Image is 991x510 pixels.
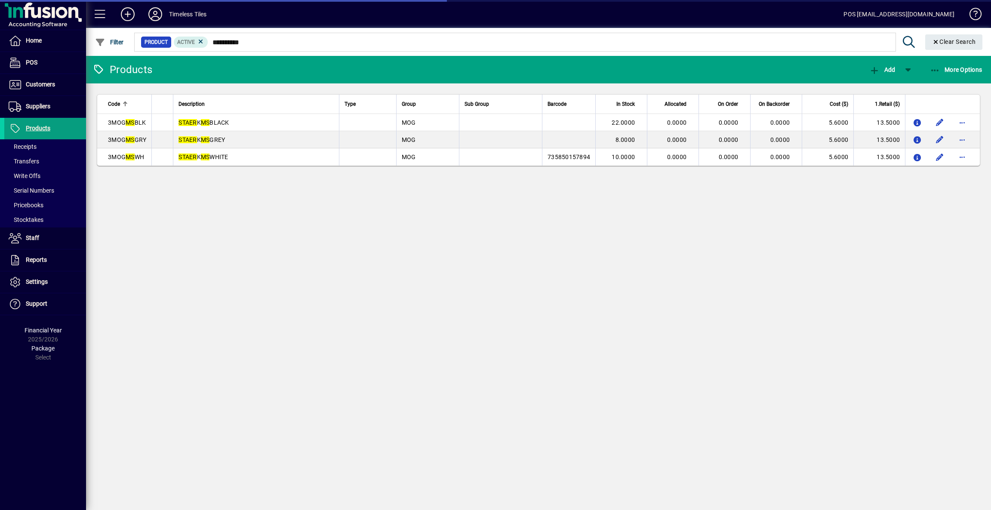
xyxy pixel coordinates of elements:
a: Serial Numbers [4,183,86,198]
a: Reports [4,249,86,271]
a: Stocktakes [4,212,86,227]
em: MS [201,154,210,160]
td: 13.5000 [853,114,905,131]
span: On Order [718,99,738,109]
span: Serial Numbers [9,187,54,194]
span: 0.0000 [667,154,687,160]
span: Receipts [9,143,37,150]
span: 0.0000 [770,119,790,126]
span: Staff [26,234,39,241]
span: Settings [26,278,48,285]
a: Transfers [4,154,86,169]
a: Write Offs [4,169,86,183]
div: Products [92,63,152,77]
span: MOG [402,154,416,160]
span: Sub Group [465,99,489,109]
div: In Stock [601,99,643,109]
div: Allocated [652,99,694,109]
a: Customers [4,74,86,95]
a: Support [4,293,86,315]
a: POS [4,52,86,74]
span: Barcode [548,99,566,109]
span: Home [26,37,42,44]
span: Customers [26,81,55,88]
div: On Order [704,99,746,109]
div: Type [345,99,391,109]
em: MS [126,136,135,143]
td: 5.6000 [802,131,853,148]
span: Reports [26,256,47,263]
span: On Backorder [759,99,790,109]
span: 8.0000 [616,136,635,143]
a: Settings [4,271,86,293]
button: More options [955,133,969,147]
span: 0.0000 [667,119,687,126]
span: K BLACK [179,119,229,126]
span: In Stock [616,99,635,109]
span: Allocated [665,99,686,109]
em: STAER [179,136,197,143]
span: Group [402,99,416,109]
button: Filter [93,34,126,50]
div: Barcode [548,99,590,109]
a: Suppliers [4,96,86,117]
span: Stocktakes [9,216,43,223]
span: MOG [402,136,416,143]
span: 3MOG BLK [108,119,146,126]
span: Write Offs [9,172,40,179]
button: Profile [142,6,169,22]
a: Home [4,30,86,52]
span: 0.0000 [719,119,739,126]
span: 3MOG WH [108,154,144,160]
td: 5.6000 [802,148,853,166]
a: Staff [4,227,86,249]
div: Group [402,99,454,109]
span: K WHITE [179,154,228,160]
button: Edit [933,116,947,129]
span: Active [177,39,195,45]
span: 735850157894 [548,154,590,160]
span: 0.0000 [770,136,790,143]
span: 1.Retail ($) [875,99,900,109]
em: STAER [179,119,197,126]
span: Product [145,38,168,46]
span: POS [26,59,37,66]
div: On Backorder [756,99,797,109]
button: More options [955,116,969,129]
span: Code [108,99,120,109]
span: Support [26,300,47,307]
span: Cost ($) [830,99,848,109]
span: Filter [95,39,124,46]
span: Suppliers [26,103,50,110]
div: POS [EMAIL_ADDRESS][DOMAIN_NAME] [843,7,954,21]
span: 0.0000 [770,154,790,160]
button: Add [114,6,142,22]
div: Sub Group [465,99,537,109]
span: Financial Year [25,327,62,334]
em: MS [126,119,135,126]
span: Add [869,66,895,73]
span: 10.0000 [612,154,635,160]
button: Add [867,62,897,77]
span: More Options [930,66,982,73]
span: Type [345,99,356,109]
span: Package [31,345,55,352]
div: Code [108,99,146,109]
span: 0.0000 [719,136,739,143]
td: 13.5000 [853,148,905,166]
em: MS [201,136,210,143]
span: Pricebooks [9,202,43,209]
span: Clear Search [932,38,976,45]
span: Products [26,125,50,132]
a: Receipts [4,139,86,154]
span: Transfers [9,158,39,165]
span: 0.0000 [719,154,739,160]
button: Edit [933,133,947,147]
div: Timeless Tiles [169,7,206,21]
em: STAER [179,154,197,160]
td: 13.5000 [853,131,905,148]
span: 22.0000 [612,119,635,126]
em: MS [126,154,135,160]
span: 3MOG GRY [108,136,146,143]
span: K GREY [179,136,225,143]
